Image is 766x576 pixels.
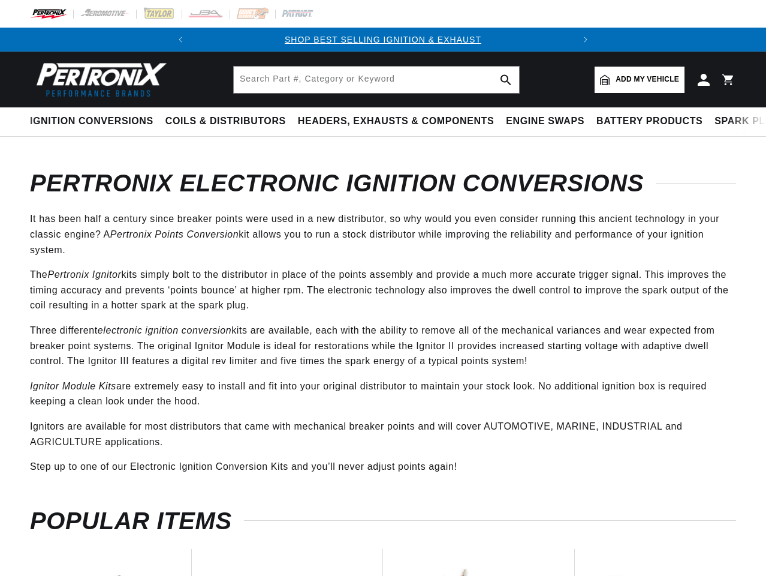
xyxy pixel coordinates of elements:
[30,267,736,313] p: The kits simply bolt to the distributor in place of the points assembly and provide a much more a...
[30,459,736,475] p: Step up to one of our Electronic Ignition Conversion Kits and you’ll never adjust points again!
[30,323,736,369] p: Three different kits are available, each with the ability to remove all of the mechanical varianc...
[30,59,168,100] img: Pertronix
[493,67,519,93] button: search button
[506,115,584,128] span: Engine Swaps
[47,269,121,280] em: Pertronix Ignitor
[159,107,292,136] summary: Coils & Distributors
[616,74,679,85] span: Add my vehicle
[595,67,684,93] a: Add my vehicle
[596,115,702,128] span: Battery Products
[30,107,159,136] summary: Ignition Conversions
[234,67,519,93] input: Search Part #, Category or Keyword
[292,107,500,136] summary: Headers, Exhausts & Components
[30,381,116,391] em: Ignitor Module Kits
[192,33,574,46] div: 1 of 2
[98,325,231,335] em: electronic ignition conversion
[285,35,481,44] a: SHOP BEST SELLING IGNITION & EXHAUST
[30,379,736,409] p: are extremely easy to install and fit into your original distributor to maintain your stock look....
[500,107,590,136] summary: Engine Swaps
[165,115,286,128] span: Coils & Distributors
[110,229,239,239] em: Pertronix Points Conversion
[30,173,736,193] h1: PerTronix Electronic Ignition Conversions
[590,107,708,136] summary: Battery Products
[298,115,494,128] span: Headers, Exhausts & Components
[30,511,736,531] h2: Popular items
[168,28,192,52] button: Translation missing: en.sections.announcements.previous_announcement
[30,419,736,449] p: Ignitors are available for most distributors that came with mechanical breaker points and will co...
[30,211,736,257] p: It has been half a century since breaker points were used in a new distributor, so why would you ...
[192,33,574,46] div: Announcement
[574,28,598,52] button: Translation missing: en.sections.announcements.next_announcement
[30,115,153,128] span: Ignition Conversions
